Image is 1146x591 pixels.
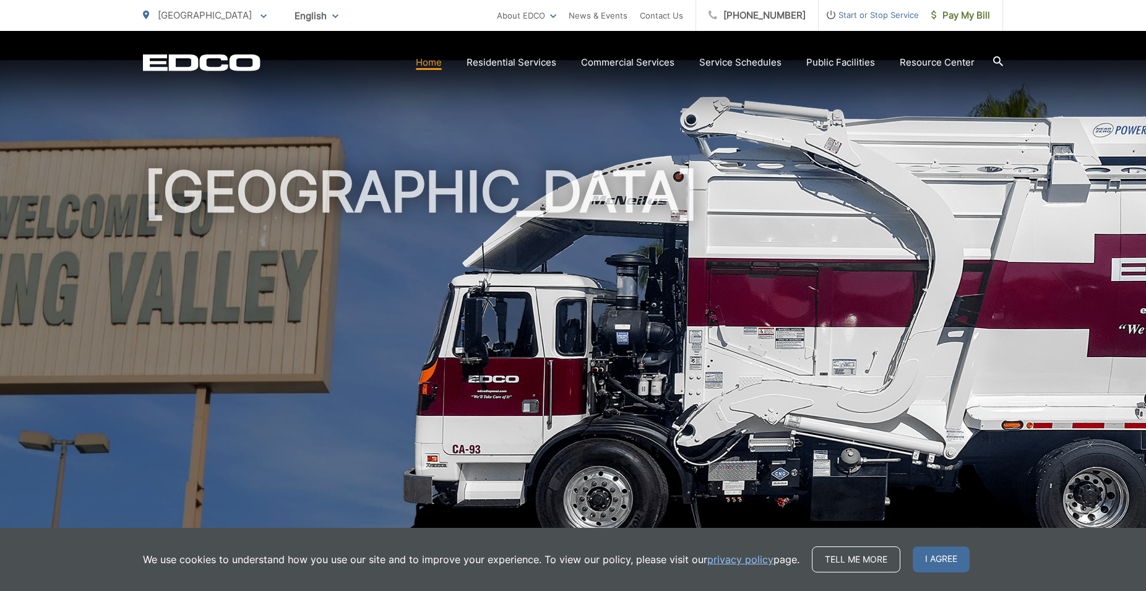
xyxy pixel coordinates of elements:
span: Pay My Bill [931,8,990,23]
a: Resource Center [900,55,975,70]
a: EDCD logo. Return to the homepage. [143,54,261,71]
a: Tell me more [812,546,900,572]
h1: [GEOGRAPHIC_DATA] [143,161,1003,553]
a: Residential Services [467,55,556,70]
span: [GEOGRAPHIC_DATA] [158,9,252,21]
a: Service Schedules [699,55,782,70]
a: privacy policy [707,552,773,567]
span: I agree [913,546,970,572]
p: We use cookies to understand how you use our site and to improve your experience. To view our pol... [143,552,799,567]
a: Contact Us [640,8,683,23]
a: Home [416,55,442,70]
a: Commercial Services [581,55,674,70]
a: News & Events [569,8,627,23]
a: Public Facilities [806,55,875,70]
a: About EDCO [497,8,556,23]
span: English [285,5,348,27]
